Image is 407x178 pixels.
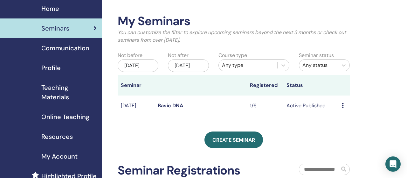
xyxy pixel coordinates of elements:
a: Create seminar [204,132,263,148]
div: [DATE] [118,59,158,72]
p: You can customize the filter to explore upcoming seminars beyond the next 3 months or check out s... [118,29,350,44]
span: Create seminar [212,137,255,143]
div: [DATE] [168,59,209,72]
label: Not before [118,52,142,59]
span: Resources [41,132,73,141]
td: Active Published [283,96,339,116]
div: Any type [222,61,274,69]
th: Registered [247,75,284,96]
td: [DATE] [118,96,155,116]
span: My Account [41,152,78,161]
th: Status [283,75,339,96]
span: Teaching Materials [41,83,97,102]
h2: My Seminars [118,14,350,29]
a: Basic DNA [158,102,183,109]
span: Online Teaching [41,112,89,122]
th: Seminar [118,75,155,96]
div: Any status [302,61,335,69]
div: Open Intercom Messenger [385,156,401,172]
span: Communication [41,43,89,53]
label: Seminar status [299,52,334,59]
span: Home [41,4,59,13]
h2: Seminar Registrations [118,163,240,178]
span: Seminars [41,24,69,33]
td: 1/6 [247,96,284,116]
label: Course type [218,52,247,59]
span: Profile [41,63,61,73]
label: Not after [168,52,189,59]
